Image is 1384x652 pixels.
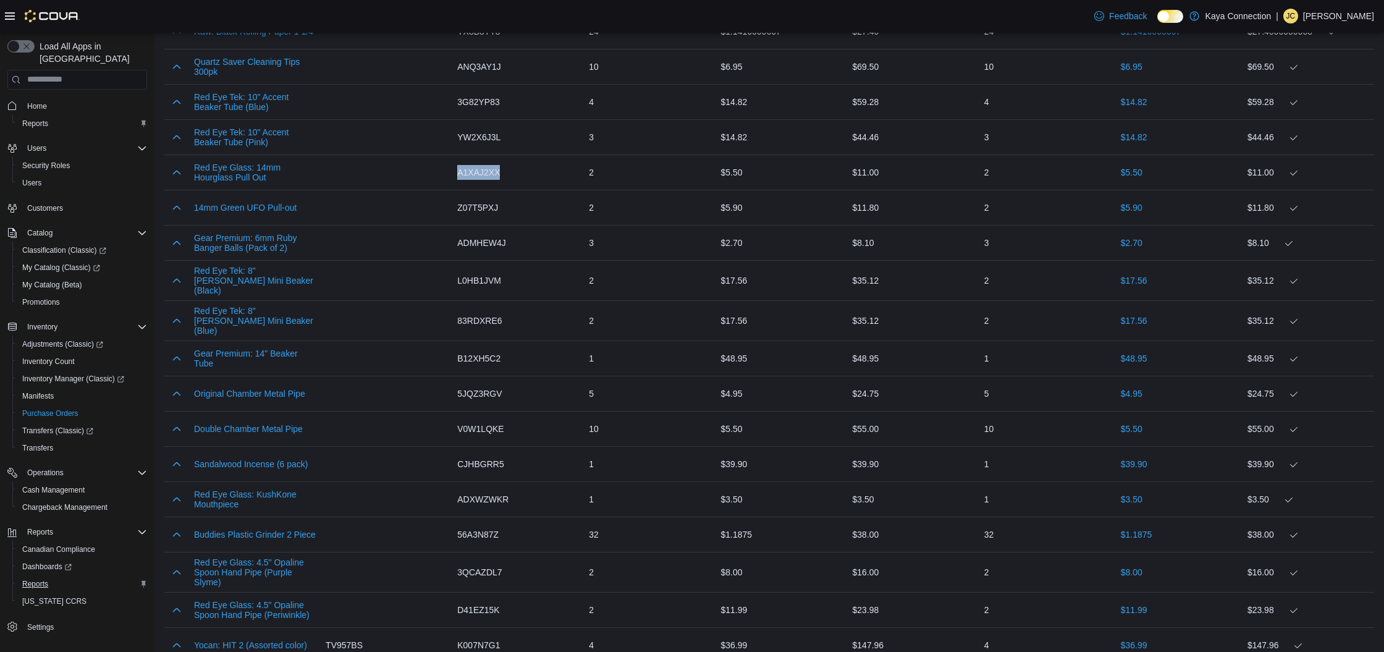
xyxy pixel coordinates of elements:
[17,158,147,173] span: Security Roles
[979,560,1111,585] div: 2
[1116,598,1152,622] button: $11.99
[22,391,54,401] span: Manifests
[12,575,152,593] button: Reports
[12,481,152,499] button: Cash Management
[194,203,297,213] button: 14mm Green UFO Pull-out
[12,259,152,276] a: My Catalog (Classic)
[1121,458,1147,470] span: $39.90
[194,349,316,368] button: Gear Premium: 14" Beaker Tube
[715,125,847,150] div: $14.82
[584,268,715,293] div: 2
[1247,235,1369,250] div: $8.10
[584,308,715,333] div: 2
[848,125,979,150] div: $44.46
[1247,351,1369,366] div: $48.95
[1116,125,1152,150] button: $14.82
[22,98,147,114] span: Home
[1116,452,1152,476] button: $39.90
[17,354,147,369] span: Inventory Count
[27,468,64,478] span: Operations
[848,90,979,114] div: $59.28
[1116,522,1157,547] button: $1.1875
[1121,604,1147,616] span: $11.99
[584,487,715,512] div: 1
[715,90,847,114] div: $14.82
[22,357,75,366] span: Inventory Count
[848,54,979,79] div: $69.50
[1121,315,1147,327] span: $17.56
[979,346,1111,371] div: 1
[1121,237,1142,249] span: $2.70
[979,231,1111,255] div: 3
[1247,273,1369,288] div: $35.12
[584,125,715,150] div: 3
[584,195,715,220] div: 2
[1247,200,1369,215] div: $11.80
[584,452,715,476] div: 1
[22,619,147,634] span: Settings
[22,320,62,334] button: Inventory
[12,593,152,610] button: [US_STATE] CCRS
[22,178,41,188] span: Users
[27,101,47,111] span: Home
[22,426,93,436] span: Transfers (Classic)
[1247,457,1369,472] div: $39.90
[22,201,68,216] a: Customers
[848,195,979,220] div: $11.80
[1116,268,1152,293] button: $17.56
[1121,201,1142,214] span: $5.90
[584,90,715,114] div: 4
[1116,346,1152,371] button: $48.95
[17,559,77,574] a: Dashboards
[2,97,152,115] button: Home
[1303,9,1374,23] p: [PERSON_NAME]
[584,160,715,185] div: 2
[17,406,83,421] a: Purchase Orders
[1116,308,1152,333] button: $17.56
[584,346,715,371] div: 1
[848,487,979,512] div: $3.50
[17,594,91,609] a: [US_STATE] CCRS
[17,116,53,131] a: Reports
[1121,61,1142,73] span: $6.95
[17,371,129,386] a: Inventory Manager (Classic)
[22,245,106,255] span: Classification (Classic)
[1121,274,1147,287] span: $17.56
[1247,313,1369,328] div: $35.12
[194,92,316,112] button: Red Eye Tek: 10" Accent Beaker Tube (Blue)
[12,294,152,311] button: Promotions
[979,54,1111,79] div: 10
[1121,387,1142,400] span: $4.95
[22,119,48,129] span: Reports
[27,322,57,332] span: Inventory
[2,523,152,541] button: Reports
[2,318,152,336] button: Inventory
[27,228,53,238] span: Catalog
[979,522,1111,547] div: 32
[1247,386,1369,401] div: $24.75
[979,90,1111,114] div: 4
[35,40,147,65] span: Load All Apps in [GEOGRAPHIC_DATA]
[22,141,51,156] button: Users
[22,263,100,273] span: My Catalog (Classic)
[22,465,147,480] span: Operations
[2,199,152,217] button: Customers
[194,459,308,469] button: Sandalwood Incense (6 pack)
[457,386,502,401] span: 5JQZ3RGV
[848,417,979,441] div: $55.00
[848,560,979,585] div: $16.00
[979,308,1111,333] div: 2
[715,195,847,220] div: $5.90
[17,354,80,369] a: Inventory Count
[1121,96,1147,108] span: $14.82
[22,525,58,540] button: Reports
[17,441,58,455] a: Transfers
[17,423,98,438] a: Transfers (Classic)
[715,160,847,185] div: $5.50
[457,273,501,288] span: L0HB1JVM
[848,268,979,293] div: $35.12
[17,577,53,591] a: Reports
[457,351,500,366] span: B12XH5C2
[22,374,124,384] span: Inventory Manager (Classic)
[22,99,52,114] a: Home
